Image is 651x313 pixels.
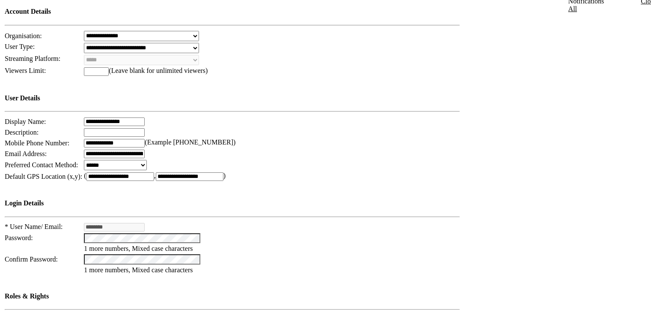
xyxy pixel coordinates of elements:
[5,234,33,241] span: Password:
[5,139,69,147] span: Mobile Phone Number:
[5,256,58,263] span: Confirm Password:
[5,199,460,207] h4: Login Details
[5,55,60,62] span: Streaming Platform:
[84,266,193,274] span: 1 more numbers, Mixed case characters
[5,223,63,230] span: * User Name/ Email:
[109,67,208,74] span: (Leave blank for unlimited viewers)
[5,161,78,169] span: Preferred Contact Method:
[5,67,46,74] span: Viewers Limit:
[145,138,235,146] span: (Example [PHONE_NUMBER])
[5,43,35,50] span: User Type:
[84,245,193,252] span: 1 more numbers, Mixed case characters
[5,150,47,157] span: Email Address:
[83,172,460,181] td: ( , )
[5,118,46,125] span: Display Name:
[5,32,42,39] span: Organisation:
[5,173,82,180] span: Default GPS Location (x,y):
[5,94,460,102] h4: User Details
[5,129,39,136] span: Description:
[5,8,460,15] h4: Account Details
[5,292,460,300] h4: Roles & Rights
